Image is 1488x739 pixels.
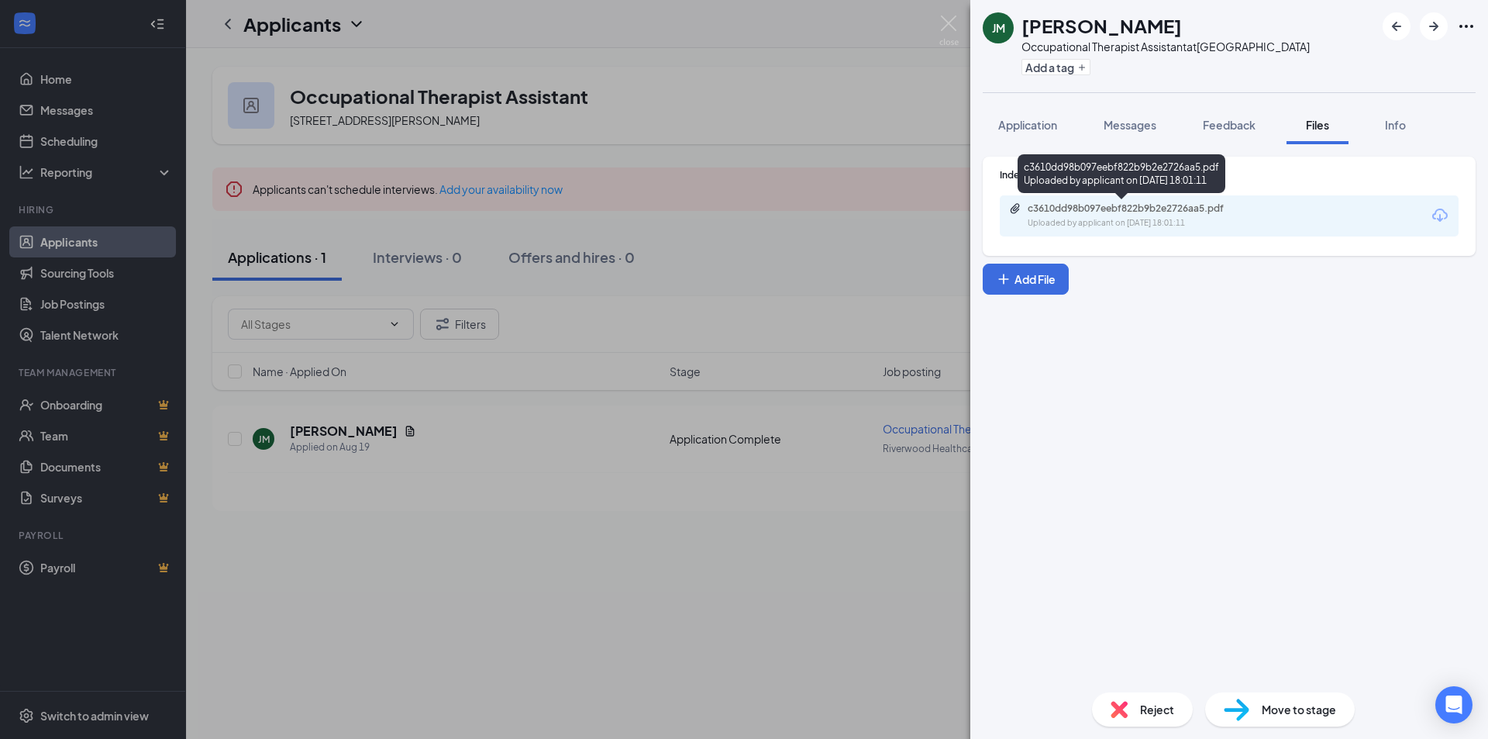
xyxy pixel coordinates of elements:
[1262,701,1336,718] span: Move to stage
[1009,202,1260,230] a: Paperclipc3610dd98b097eebf822b9b2e2726aa5.pdfUploaded by applicant on [DATE] 18:01:11
[1431,206,1449,225] svg: Download
[1457,17,1476,36] svg: Ellipses
[1018,154,1225,193] div: c3610dd98b097eebf822b9b2e2726aa5.pdf Uploaded by applicant on [DATE] 18:01:11
[1387,17,1406,36] svg: ArrowLeftNew
[1435,686,1472,723] div: Open Intercom Messenger
[1203,118,1255,132] span: Feedback
[1021,59,1090,75] button: PlusAdd a tag
[1021,39,1310,54] div: Occupational Therapist Assistant at [GEOGRAPHIC_DATA]
[1420,12,1448,40] button: ArrowRight
[996,271,1011,287] svg: Plus
[983,264,1069,295] button: Add FilePlus
[998,118,1057,132] span: Application
[1028,202,1245,215] div: c3610dd98b097eebf822b9b2e2726aa5.pdf
[1104,118,1156,132] span: Messages
[1383,12,1410,40] button: ArrowLeftNew
[1028,217,1260,230] div: Uploaded by applicant on [DATE] 18:01:11
[1021,12,1182,39] h1: [PERSON_NAME]
[1009,202,1021,215] svg: Paperclip
[1424,17,1443,36] svg: ArrowRight
[992,20,1005,36] div: JM
[1140,701,1174,718] span: Reject
[1000,168,1459,181] div: Indeed Resume
[1306,118,1329,132] span: Files
[1385,118,1406,132] span: Info
[1077,63,1087,72] svg: Plus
